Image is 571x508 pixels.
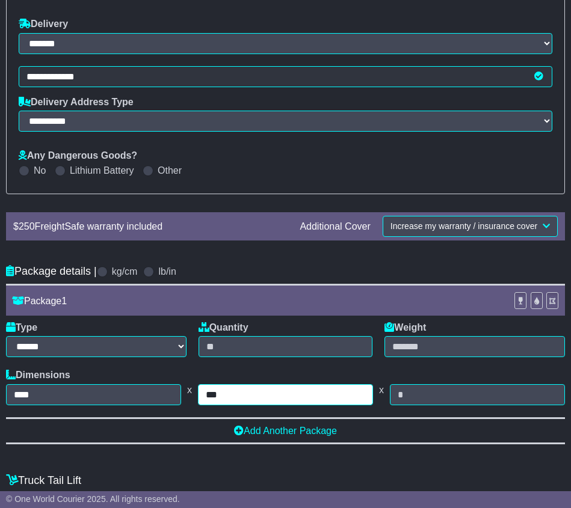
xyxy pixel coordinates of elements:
span: x [181,384,198,396]
a: Add Another Package [234,426,337,436]
span: © One World Courier 2025. All rights reserved. [6,494,180,504]
label: Other [158,165,182,176]
label: Dimensions [6,369,70,381]
span: 250 [19,221,35,231]
div: Package [6,295,508,307]
span: 1 [61,296,67,306]
label: No [34,165,46,176]
span: x [373,384,390,396]
h4: Truck Tail Lift [6,474,565,487]
label: Lithium Battery [70,165,134,176]
label: Any Dangerous Goods? [19,150,137,161]
label: kg/cm [112,266,138,277]
label: lb/in [158,266,176,277]
h4: Package details | [6,265,97,278]
label: Delivery [19,18,68,29]
span: Increase my warranty / insurance cover [390,221,537,231]
div: Additional Cover [294,221,376,232]
button: Increase my warranty / insurance cover [383,216,558,237]
label: Quantity [199,322,248,333]
div: $ FreightSafe warranty included [7,221,294,232]
label: Type [6,322,37,333]
label: Delivery Address Type [19,96,134,108]
label: Weight [384,322,426,333]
